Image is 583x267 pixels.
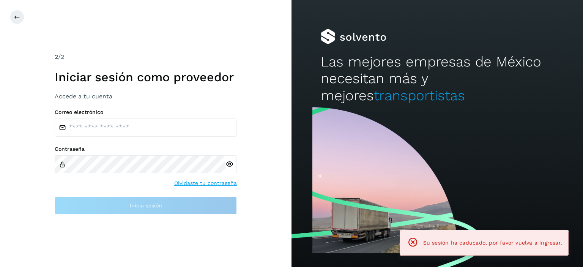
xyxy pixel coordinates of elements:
span: 2 [55,53,58,60]
h1: Iniciar sesión como proveedor [55,70,237,84]
label: Contraseña [55,146,237,152]
span: Inicia sesión [130,203,162,208]
a: Olvidaste tu contraseña [174,179,237,187]
div: /2 [55,52,237,62]
h2: Las mejores empresas de México necesitan más y mejores [321,54,554,104]
span: transportistas [374,87,465,104]
h3: Accede a tu cuenta [55,93,237,100]
span: Su sesión ha caducado, por favor vuelva a ingresar. [423,240,562,246]
button: Inicia sesión [55,196,237,215]
label: Correo electrónico [55,109,237,115]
